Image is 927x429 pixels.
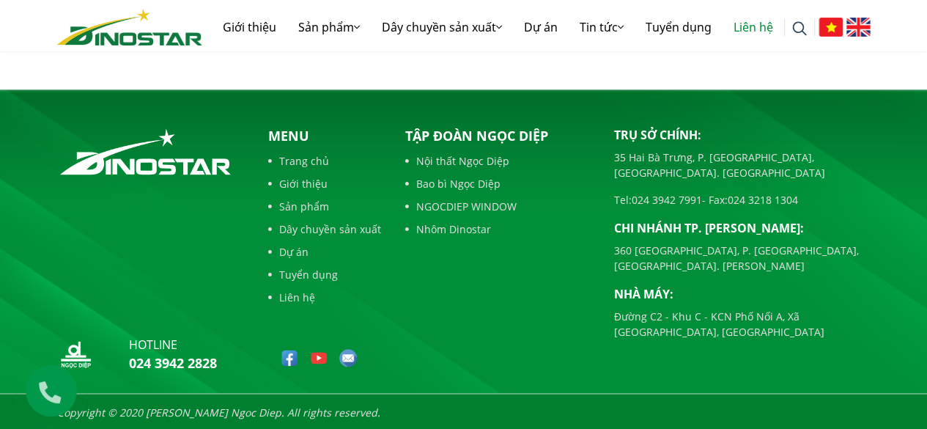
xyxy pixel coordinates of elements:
p: Tel: - Fax: [614,192,871,208]
p: Tập đoàn Ngọc Diệp [405,126,592,146]
a: 024 3942 7991 [632,193,702,207]
a: 024 3942 2828 [129,354,217,372]
a: 024 3218 1304 [728,193,798,207]
a: Tin tức [569,4,635,51]
a: Dây chuyền sản xuất [268,221,381,237]
a: Bao bì Ngọc Diệp [405,176,592,191]
img: English [846,18,871,37]
a: Tuyển dụng [635,4,723,51]
a: NGOCDIEP WINDOW [405,199,592,214]
a: Sản phẩm [268,199,381,214]
p: Đường C2 - Khu C - KCN Phố Nối A, Xã [GEOGRAPHIC_DATA], [GEOGRAPHIC_DATA] [614,309,871,340]
a: Sản phẩm [287,4,371,51]
a: Dự án [513,4,569,51]
p: 35 Hai Bà Trưng, P. [GEOGRAPHIC_DATA], [GEOGRAPHIC_DATA]. [GEOGRAPHIC_DATA] [614,150,871,180]
p: Menu [268,126,381,146]
a: Giới thiệu [268,176,381,191]
img: Tiếng Việt [819,18,843,37]
p: Chi nhánh TP. [PERSON_NAME]: [614,219,871,237]
img: logo_nd_footer [57,336,94,373]
a: Tuyển dụng [268,267,381,282]
a: Nội thất Ngọc Diệp [405,153,592,169]
a: Dự án [268,244,381,260]
a: Giới thiệu [212,4,287,51]
a: Nhôm Dinostar [405,221,592,237]
p: 360 [GEOGRAPHIC_DATA], P. [GEOGRAPHIC_DATA], [GEOGRAPHIC_DATA]. [PERSON_NAME] [614,243,871,274]
a: Trang chủ [268,153,381,169]
img: search [792,21,807,36]
img: logo [57,9,202,45]
p: Nhà máy: [614,285,871,303]
a: Liên hệ [268,290,381,305]
p: hotline [129,336,217,353]
p: Trụ sở chính: [614,126,871,144]
a: Liên hệ [723,4,784,51]
i: Copyright © 2020 [PERSON_NAME] Ngoc Diep. All rights reserved. [57,406,380,419]
a: Dây chuyền sản xuất [371,4,513,51]
img: logo_footer [57,126,234,177]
